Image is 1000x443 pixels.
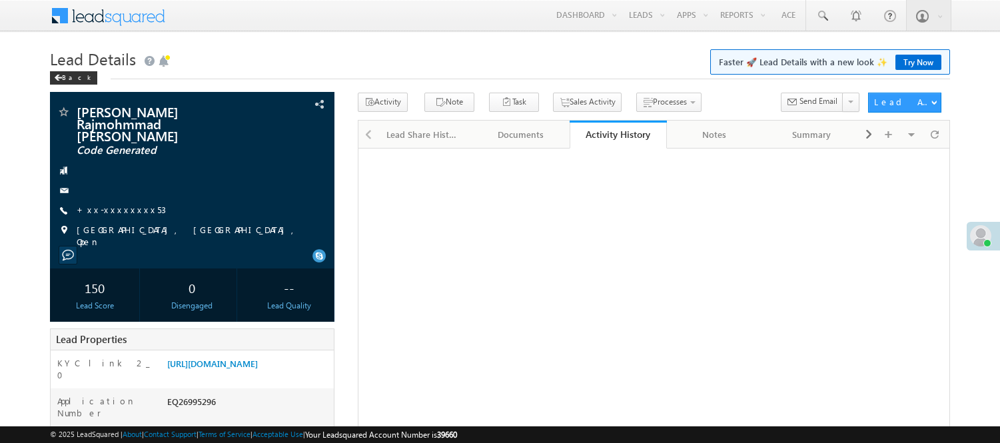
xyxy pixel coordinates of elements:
[653,97,687,107] span: Processes
[868,93,941,113] button: Lead Actions
[473,121,570,149] a: Documents
[164,395,334,414] div: EQ26995296
[763,121,860,149] a: Summary
[386,127,460,143] div: Lead Share History
[50,48,136,69] span: Lead Details
[781,93,843,112] button: Send Email
[199,430,250,438] a: Terms of Service
[57,395,153,419] label: Application Number
[144,430,197,438] a: Contact Support
[53,300,136,312] div: Lead Score
[667,121,763,149] a: Notes
[489,93,539,112] button: Task
[56,332,127,346] span: Lead Properties
[248,300,330,312] div: Lead Quality
[57,357,153,381] label: KYC link 2_0
[123,430,142,438] a: About
[678,127,751,143] div: Notes
[376,121,472,149] a: Lead Share History
[248,275,330,300] div: --
[874,96,931,108] div: Lead Actions
[77,204,166,215] a: +xx-xxxxxxxx53
[424,93,474,112] button: Note
[895,55,941,70] a: Try Now
[50,428,457,441] span: © 2025 LeadSquared | | | | |
[252,430,303,438] a: Acceptable Use
[53,275,136,300] div: 150
[774,127,848,143] div: Summary
[50,71,97,85] div: Back
[484,127,558,143] div: Documents
[553,93,622,112] button: Sales Activity
[151,275,233,300] div: 0
[167,358,258,369] a: [URL][DOMAIN_NAME]
[50,71,104,82] a: Back
[305,430,457,440] span: Your Leadsquared Account Number is
[570,121,666,149] a: Activity History
[77,144,253,157] span: Code Generated
[358,93,408,112] button: Activity
[580,128,656,141] div: Activity History
[636,93,702,112] button: Processes
[77,224,307,248] span: [GEOGRAPHIC_DATA], [GEOGRAPHIC_DATA], Open
[799,95,837,107] span: Send Email
[77,105,253,141] span: [PERSON_NAME] Rajmohmmad [PERSON_NAME]
[719,55,941,69] span: Faster 🚀 Lead Details with a new look ✨
[151,300,233,312] div: Disengaged
[437,430,457,440] span: 39660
